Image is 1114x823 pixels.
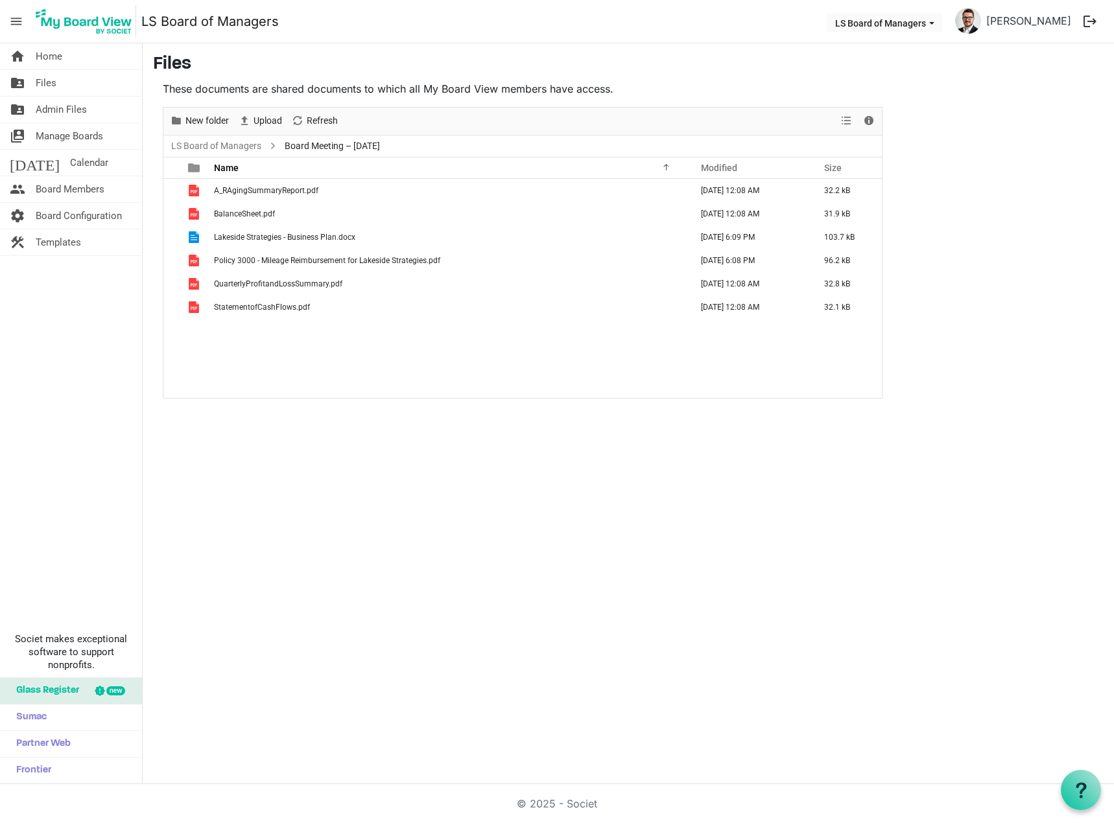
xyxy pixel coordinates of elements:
span: Upload [252,113,283,129]
div: Refresh [287,108,342,135]
td: is template cell column header type [180,272,210,296]
td: 32.1 kB is template cell column header Size [811,296,882,319]
span: QuarterlyProfitandLossSummary.pdf [214,279,342,288]
span: Glass Register [10,678,79,704]
span: folder_shared [10,97,25,122]
a: [PERSON_NAME] [981,8,1076,34]
span: settings [10,203,25,229]
td: 96.2 kB is template cell column header Size [811,249,882,272]
td: September 10, 2025 6:08 PM column header Modified [687,249,811,272]
td: checkbox [163,226,180,249]
td: checkbox [163,179,180,202]
td: checkbox [163,272,180,296]
span: Calendar [70,150,108,176]
span: Modified [701,163,737,173]
span: construction [10,229,25,255]
span: New folder [184,113,230,129]
p: These documents are shared documents to which all My Board View members have access. [163,81,883,97]
button: logout [1076,8,1104,35]
button: Details [860,113,878,129]
td: checkbox [163,249,180,272]
div: New folder [165,108,233,135]
span: Board Meeting – [DATE] [282,138,383,154]
td: Policy 3000 - Mileage Reimbursement for Lakeside Strategies.pdf is template cell column header Name [210,249,687,272]
td: A_RAgingSummaryReport.pdf is template cell column header Name [210,179,687,202]
span: Board Members [36,176,104,202]
td: 103.7 kB is template cell column header Size [811,226,882,249]
td: Lakeside Strategies - Business Plan.docx is template cell column header Name [210,226,687,249]
span: Admin Files [36,97,87,122]
span: folder_shared [10,70,25,96]
div: View [836,108,858,135]
span: Manage Boards [36,123,103,149]
td: is template cell column header type [180,226,210,249]
span: switch_account [10,123,25,149]
td: 32.2 kB is template cell column header Size [811,179,882,202]
td: checkbox [163,296,180,319]
td: 32.8 kB is template cell column header Size [811,272,882,296]
span: Home [36,43,62,69]
td: September 10, 2025 6:09 PM column header Modified [687,226,811,249]
span: StatementofCashFlows.pdf [214,303,310,312]
button: New folder [168,113,231,129]
td: September 13, 2025 12:08 AM column header Modified [687,296,811,319]
span: A_RAgingSummaryReport.pdf [214,186,318,195]
span: home [10,43,25,69]
td: September 13, 2025 12:08 AM column header Modified [687,202,811,226]
span: Templates [36,229,81,255]
td: is template cell column header type [180,179,210,202]
span: Societ makes exceptional software to support nonprofits. [6,632,136,671]
td: 31.9 kB is template cell column header Size [811,202,882,226]
td: QuarterlyProfitandLossSummary.pdf is template cell column header Name [210,272,687,296]
div: new [106,686,125,695]
span: Name [214,163,239,173]
button: Refresh [289,113,340,129]
div: Details [858,108,880,135]
td: StatementofCashFlows.pdf is template cell column header Name [210,296,687,319]
span: Size [824,163,842,173]
td: BalanceSheet.pdf is template cell column header Name [210,202,687,226]
span: [DATE] [10,150,60,176]
button: LS Board of Managers dropdownbutton [827,14,943,32]
a: My Board View Logo [32,5,141,38]
td: September 13, 2025 12:08 AM column header Modified [687,272,811,296]
a: LS Board of Managers [141,8,279,34]
a: © 2025 - Societ [517,797,597,810]
span: Policy 3000 - Mileage Reimbursement for Lakeside Strategies.pdf [214,256,440,265]
td: September 13, 2025 12:08 AM column header Modified [687,179,811,202]
td: is template cell column header type [180,296,210,319]
td: is template cell column header type [180,202,210,226]
button: Upload [236,113,285,129]
span: Frontier [10,758,51,783]
img: sZrgULg8m3vtYtHk0PzfUEea1BEp_N8QeI7zlGueGCVlz0kDYsagTMMMWndUEySlY7MnxghWH3xl2UzGmYukPA_thumb.png [955,8,981,34]
div: Upload [233,108,287,135]
span: menu [4,9,29,34]
span: people [10,176,25,202]
td: checkbox [163,202,180,226]
a: LS Board of Managers [169,138,264,154]
button: View dropdownbutton [838,113,854,129]
span: Refresh [305,113,339,129]
td: is template cell column header type [180,249,210,272]
h3: Files [153,54,1104,76]
span: BalanceSheet.pdf [214,209,275,218]
span: Files [36,70,56,96]
span: Board Configuration [36,203,122,229]
img: My Board View Logo [32,5,136,38]
span: Lakeside Strategies - Business Plan.docx [214,233,355,242]
span: Sumac [10,704,47,730]
span: Partner Web [10,731,71,757]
